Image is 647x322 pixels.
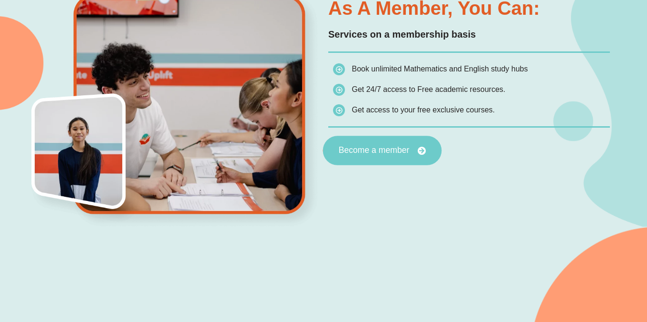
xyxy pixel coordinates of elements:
[333,84,345,96] img: icon-list.png
[328,27,610,42] p: Services on a membership basis
[333,104,345,116] img: icon-list.png
[352,106,495,114] span: Get access to your free exclusive courses.
[323,136,442,165] a: Become a member
[333,63,345,75] img: icon-list.png
[339,146,410,155] span: Become a member
[352,65,528,73] span: Book unlimited Mathematics and English study hubs
[484,214,647,322] iframe: Chat Widget
[352,85,505,93] span: Get 24/7 access to Free academic resources.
